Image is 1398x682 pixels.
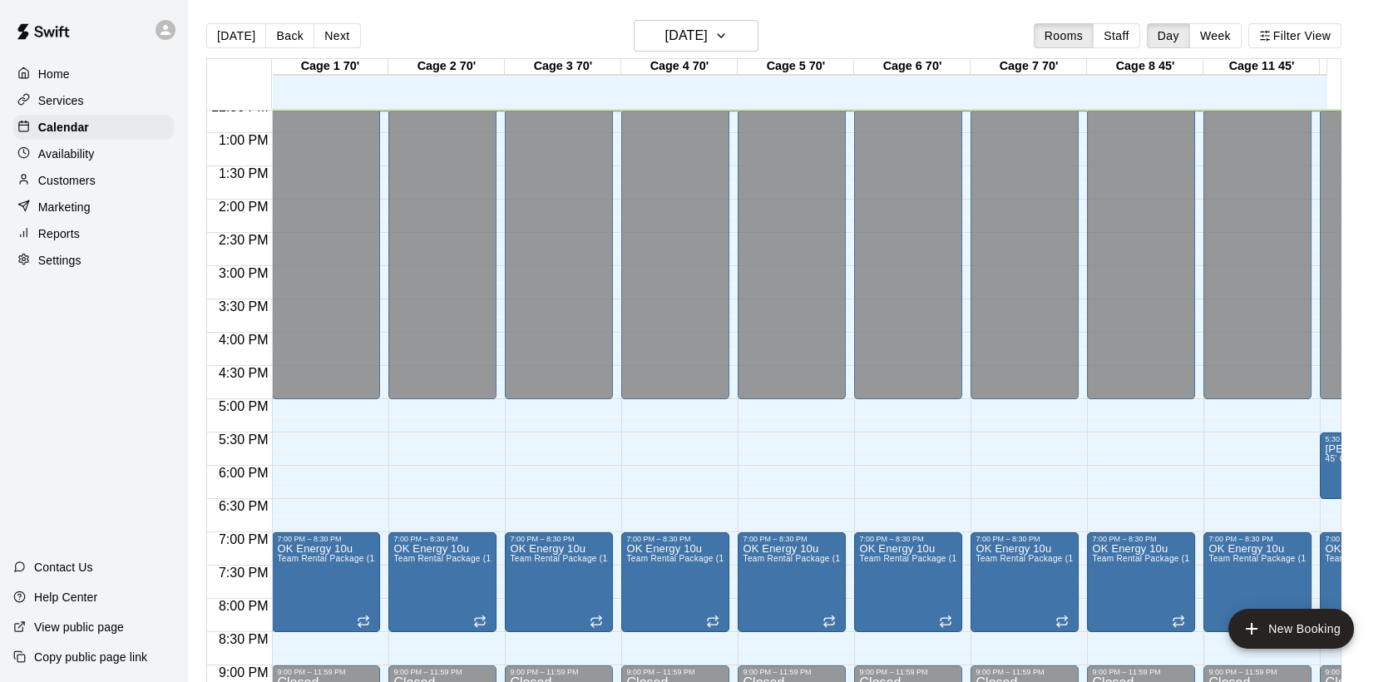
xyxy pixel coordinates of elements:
[822,615,836,628] span: Recurring event
[621,59,738,75] div: Cage 4 70'
[626,554,768,563] span: Team Rental Package (12 sessions)
[1147,23,1190,48] button: Day
[1092,554,1234,563] span: Team Rental Package (12 sessions)
[34,559,93,576] p: Contact Us
[859,535,957,543] div: 7:00 PM – 8:30 PM
[738,532,846,632] div: 7:00 PM – 8:30 PM: OK Energy 10u
[738,59,854,75] div: Cage 5 70'
[854,59,971,75] div: Cage 6 70'
[1208,554,1351,563] span: Team Rental Package (12 sessions)
[215,200,273,214] span: 2:00 PM
[206,23,266,48] button: [DATE]
[621,532,729,632] div: 7:00 PM – 8:30 PM: OK Energy 10u
[1087,59,1203,75] div: Cage 8 45'
[743,535,841,543] div: 7:00 PM – 8:30 PM
[13,195,174,220] a: Marketing
[272,532,380,632] div: 7:00 PM – 8:30 PM: OK Energy 10u
[665,24,708,47] h6: [DATE]
[706,615,719,628] span: Recurring event
[971,59,1087,75] div: Cage 7 70'
[13,88,174,113] a: Services
[38,199,91,215] p: Marketing
[215,632,273,646] span: 8:30 PM
[1325,454,1388,463] span: 45' Cage Rental
[1203,532,1312,632] div: 7:00 PM – 8:30 PM: OK Energy 10u
[215,665,273,680] span: 9:00 PM
[13,141,174,166] a: Availability
[634,20,758,52] button: [DATE]
[393,668,492,676] div: 9:00 PM – 11:59 PM
[13,248,174,273] a: Settings
[1189,23,1242,48] button: Week
[1208,668,1307,676] div: 9:00 PM – 11:59 PM
[34,649,147,665] p: Copy public page link
[215,266,273,280] span: 3:00 PM
[854,532,962,632] div: 7:00 PM – 8:30 PM: OK Energy 10u
[976,668,1074,676] div: 9:00 PM – 11:59 PM
[38,172,96,189] p: Customers
[215,233,273,247] span: 2:30 PM
[38,66,70,82] p: Home
[215,399,273,413] span: 5:00 PM
[1092,668,1190,676] div: 9:00 PM – 11:59 PM
[859,668,957,676] div: 9:00 PM – 11:59 PM
[13,221,174,246] a: Reports
[626,668,724,676] div: 9:00 PM – 11:59 PM
[1055,615,1069,628] span: Recurring event
[393,535,492,543] div: 7:00 PM – 8:30 PM
[215,366,273,380] span: 4:30 PM
[743,668,841,676] div: 9:00 PM – 11:59 PM
[1203,59,1320,75] div: Cage 11 45'
[1248,23,1341,48] button: Filter View
[1034,23,1094,48] button: Rooms
[277,668,375,676] div: 9:00 PM – 11:59 PM
[859,554,1001,563] span: Team Rental Package (12 sessions)
[626,535,724,543] div: 7:00 PM – 8:30 PM
[215,532,273,546] span: 7:00 PM
[971,532,1079,632] div: 7:00 PM – 8:30 PM: OK Energy 10u
[1093,23,1140,48] button: Staff
[13,62,174,86] a: Home
[215,333,273,347] span: 4:00 PM
[473,615,487,628] span: Recurring event
[1228,609,1354,649] button: add
[34,589,97,605] p: Help Center
[510,535,608,543] div: 7:00 PM – 8:30 PM
[38,225,80,242] p: Reports
[265,23,314,48] button: Back
[277,554,419,563] span: Team Rental Package (12 sessions)
[38,92,84,109] p: Services
[34,619,124,635] p: View public page
[38,252,82,269] p: Settings
[215,432,273,447] span: 5:30 PM
[215,466,273,480] span: 6:00 PM
[38,146,95,162] p: Availability
[1172,615,1185,628] span: Recurring event
[393,554,536,563] span: Team Rental Package (12 sessions)
[505,532,613,632] div: 7:00 PM – 8:30 PM: OK Energy 10u
[590,615,603,628] span: Recurring event
[38,119,89,136] p: Calendar
[1092,535,1190,543] div: 7:00 PM – 8:30 PM
[939,615,952,628] span: Recurring event
[272,59,388,75] div: Cage 1 70'
[510,668,608,676] div: 9:00 PM – 11:59 PM
[13,115,174,140] a: Calendar
[13,168,174,193] a: Customers
[388,532,496,632] div: 7:00 PM – 8:30 PM: OK Energy 10u
[215,499,273,513] span: 6:30 PM
[976,535,1074,543] div: 7:00 PM – 8:30 PM
[314,23,360,48] button: Next
[1208,535,1307,543] div: 7:00 PM – 8:30 PM
[215,166,273,180] span: 1:30 PM
[1087,532,1195,632] div: 7:00 PM – 8:30 PM: OK Energy 10u
[357,615,370,628] span: Recurring event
